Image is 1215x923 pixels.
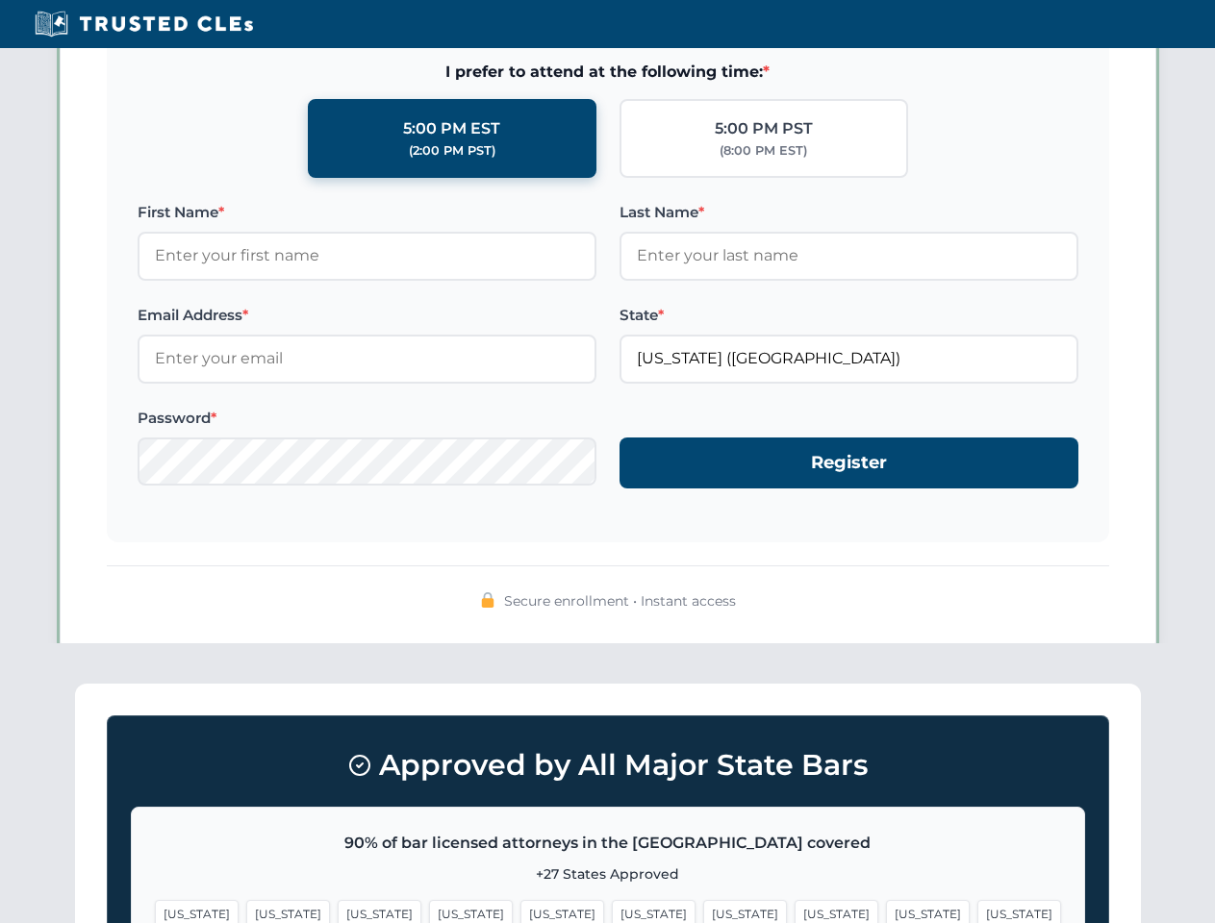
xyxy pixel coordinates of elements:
[403,116,500,141] div: 5:00 PM EST
[131,739,1085,791] h3: Approved by All Major State Bars
[715,116,813,141] div: 5:00 PM PST
[138,335,596,383] input: Enter your email
[138,60,1078,85] span: I prefer to attend at the following time:
[138,201,596,224] label: First Name
[504,590,736,611] span: Secure enrollment • Instant access
[620,437,1078,488] button: Register
[138,407,596,430] label: Password
[620,201,1078,224] label: Last Name
[620,335,1078,383] input: Florida (FL)
[138,232,596,280] input: Enter your first name
[409,141,495,161] div: (2:00 PM PST)
[620,304,1078,327] label: State
[29,10,259,38] img: Trusted CLEs
[620,232,1078,280] input: Enter your last name
[138,304,596,327] label: Email Address
[480,592,495,608] img: 🔒
[155,863,1061,885] p: +27 States Approved
[155,831,1061,856] p: 90% of bar licensed attorneys in the [GEOGRAPHIC_DATA] covered
[720,141,807,161] div: (8:00 PM EST)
